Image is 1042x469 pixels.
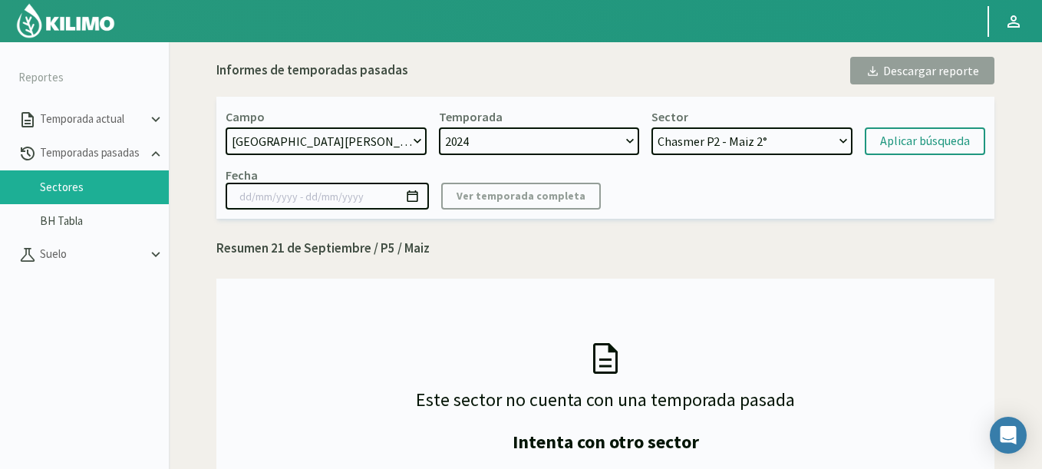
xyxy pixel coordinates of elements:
[37,144,147,162] p: Temporadas pasadas
[226,167,258,183] div: Fecha
[15,2,116,39] img: Kilimo
[216,61,408,81] div: Informes de temporadas pasadas
[439,109,503,124] div: Temporada
[865,127,985,155] button: Aplicar búsqueda
[37,111,147,128] p: Temporada actual
[226,109,265,124] div: Campo
[990,417,1027,454] div: Open Intercom Messenger
[216,239,994,259] p: Resumen 21 de Septiembre / P5 / Maiz
[880,132,970,150] div: Aplicar búsqueda
[651,109,688,124] div: Sector
[416,389,795,411] p: Este sector no cuenta con una temporada pasada
[40,214,169,228] a: BH Tabla
[40,180,169,194] a: Sectores
[513,432,699,452] h4: Intenta con otro sector
[226,183,429,210] input: dd/mm/yyyy - dd/mm/yyyy
[37,246,147,263] p: Suelo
